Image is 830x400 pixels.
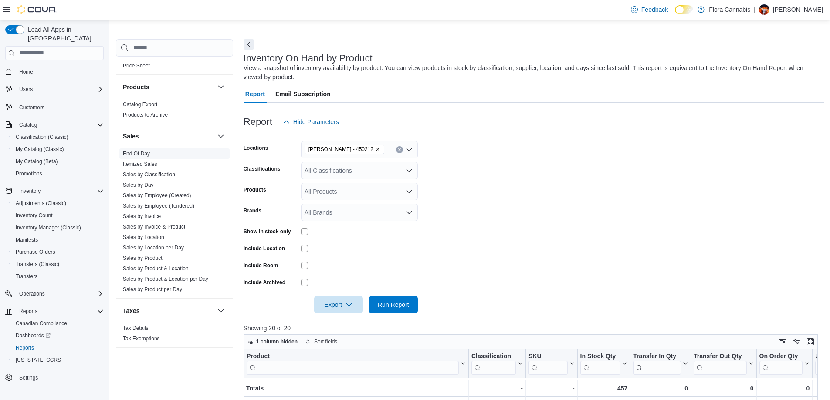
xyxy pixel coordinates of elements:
button: Inventory Count [9,209,107,222]
h3: Inventory On Hand by Product [244,53,373,64]
button: Open list of options [406,146,413,153]
span: [PERSON_NAME] - 450212 [308,145,373,154]
button: Adjustments (Classic) [9,197,107,209]
a: Adjustments (Classic) [12,198,70,208]
p: [PERSON_NAME] [773,4,823,15]
h3: Products [123,83,149,91]
button: Hide Parameters [279,113,342,131]
span: Settings [19,374,38,381]
span: Sales by Employee (Created) [123,192,191,199]
span: Home [19,68,33,75]
button: Home [2,65,107,78]
button: Next [244,39,254,50]
span: Operations [16,289,104,299]
span: Sales by Product [123,255,163,262]
span: Users [16,84,104,94]
a: Catalog Export [123,101,157,108]
span: Hide Parameters [293,118,339,126]
button: Export [314,296,363,313]
span: Dashboards [16,332,51,339]
a: Price Sheet [123,63,150,69]
div: Transfer In Qty [633,353,681,361]
a: Transfers [12,271,41,282]
button: Reports [16,306,41,316]
button: Open list of options [406,167,413,174]
button: Transfers [9,270,107,282]
div: In Stock Qty [580,353,620,375]
button: Canadian Compliance [9,317,107,329]
span: Report [245,85,265,103]
span: Transfers (Classic) [16,261,59,268]
label: Include Location [244,245,285,252]
span: Sales by Product & Location per Day [123,276,208,282]
a: Products to Archive [123,112,168,118]
a: Manifests [12,235,41,245]
div: 0 [633,383,688,393]
a: Inventory Manager (Classic) [12,222,85,233]
button: Open list of options [406,209,413,216]
div: Transfer In Qty [633,353,681,375]
span: Export [319,296,358,313]
span: Promotions [16,170,42,177]
span: Reports [16,344,34,351]
span: Price Sheet [123,62,150,69]
button: Remove Lawrence - Kelowna - 450212 from selection in this group [375,147,380,152]
span: Operations [19,290,45,297]
a: Purchase Orders [12,247,59,257]
span: Feedback [641,5,668,14]
span: My Catalog (Beta) [16,158,58,165]
span: Inventory Manager (Classic) [12,222,104,233]
span: Sales by Employee (Tendered) [123,202,194,209]
span: Reports [12,343,104,353]
div: Product [247,353,459,375]
span: 1 column hidden [256,338,298,345]
span: Tax Exemptions [123,335,160,342]
span: Manifests [16,236,38,243]
button: In Stock Qty [580,353,627,375]
span: Sales by Classification [123,171,175,178]
span: Transfers [12,271,104,282]
a: Sales by Product & Location [123,266,189,272]
button: Clear input [396,146,403,153]
a: Inventory Count [12,210,56,221]
button: Product [247,353,466,375]
button: Products [216,82,226,92]
button: Run Report [369,296,418,313]
a: My Catalog (Classic) [12,144,68,155]
span: Reports [16,306,104,316]
label: Show in stock only [244,228,291,235]
button: Customers [2,101,107,113]
button: Promotions [9,168,107,180]
span: Email Subscription [275,85,331,103]
button: Settings [2,371,107,384]
div: Products [116,99,233,124]
span: Inventory [19,188,41,195]
span: Catalog [19,121,37,128]
button: 1 column hidden [244,336,301,347]
a: Classification (Classic) [12,132,72,142]
div: On Order Qty [759,353,803,361]
span: Load All Apps in [GEOGRAPHIC_DATA] [24,25,104,43]
span: My Catalog (Beta) [12,156,104,167]
button: Operations [2,288,107,300]
span: Catalog [16,120,104,130]
span: Inventory Count [12,210,104,221]
span: Canadian Compliance [16,320,67,327]
button: Manifests [9,234,107,246]
button: Operations [16,289,48,299]
div: - [471,383,523,393]
button: Sort fields [302,336,341,347]
span: My Catalog (Classic) [16,146,64,153]
span: Purchase Orders [16,249,55,255]
div: Kyle Pehkonen [759,4,769,15]
button: Purchase Orders [9,246,107,258]
p: | [754,4,755,15]
button: Enter fullscreen [805,336,816,347]
span: Classification (Classic) [16,134,68,141]
button: Sales [216,131,226,141]
span: Adjustments (Classic) [16,200,66,207]
label: Classifications [244,165,281,172]
a: Sales by Product & Location per Day [123,276,208,282]
label: Brands [244,207,261,214]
